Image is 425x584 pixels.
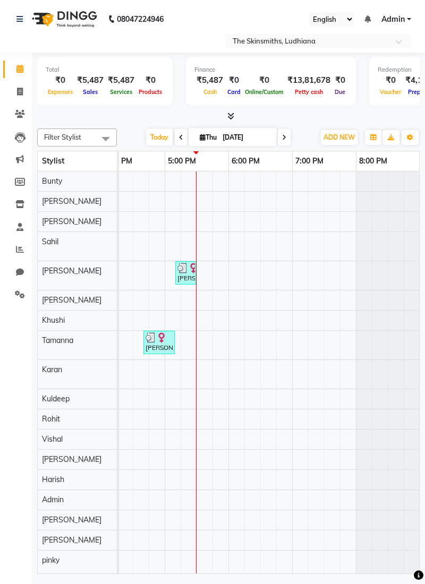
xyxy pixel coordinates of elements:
[243,74,285,87] div: ₹0
[378,74,403,87] div: ₹0
[42,336,73,345] span: Tamanna
[44,133,81,141] span: Filter Stylist
[106,74,137,87] div: ₹5,487
[42,365,62,374] span: Karan
[42,454,101,464] span: [PERSON_NAME]
[229,153,262,169] a: 6:00 PM
[243,88,285,96] span: Online/Custom
[42,414,60,424] span: Rohit
[42,295,101,305] span: [PERSON_NAME]
[146,129,173,145] span: Today
[42,495,64,504] span: Admin
[42,315,65,325] span: Khushi
[42,266,101,276] span: [PERSON_NAME]
[144,332,174,353] div: [PERSON_NAME], TK05, 04:40 PM-05:10 PM, Nail - Nail - Feet Power Polish
[225,88,243,96] span: Card
[285,74,333,87] div: ₹13,81,678
[108,88,134,96] span: Services
[42,237,58,246] span: Sahil
[42,555,59,565] span: pinky
[42,434,63,444] span: Vishal
[46,88,75,96] span: Expenses
[356,153,390,169] a: 8:00 PM
[165,153,199,169] a: 5:00 PM
[27,4,100,34] img: logo
[333,74,347,87] div: ₹0
[324,133,355,141] span: ADD NEW
[219,130,273,145] input: 2025-09-04
[42,394,70,403] span: Kuldeep
[333,88,347,96] span: Due
[42,196,101,206] span: [PERSON_NAME]
[176,263,195,283] div: [PERSON_NAME], TK05, 05:10 PM-05:30 PM, Hair Women - Wash - Wash -Women
[81,88,100,96] span: Sales
[137,88,164,96] span: Products
[42,217,101,226] span: [PERSON_NAME]
[381,14,405,25] span: Admin
[197,133,219,141] span: Thu
[42,475,64,484] span: Harish
[137,74,164,87] div: ₹0
[293,88,325,96] span: Petty cash
[378,88,403,96] span: Voucher
[194,65,347,74] div: Finance
[117,4,164,34] b: 08047224946
[42,535,101,545] span: [PERSON_NAME]
[201,88,219,96] span: Cash
[42,176,62,186] span: Bunty
[321,130,358,145] button: ADD NEW
[42,156,64,166] span: Stylist
[194,74,225,87] div: ₹5,487
[293,153,326,169] a: 7:00 PM
[42,515,101,525] span: [PERSON_NAME]
[75,74,106,87] div: ₹5,487
[225,74,243,87] div: ₹0
[46,65,164,74] div: Total
[46,74,75,87] div: ₹0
